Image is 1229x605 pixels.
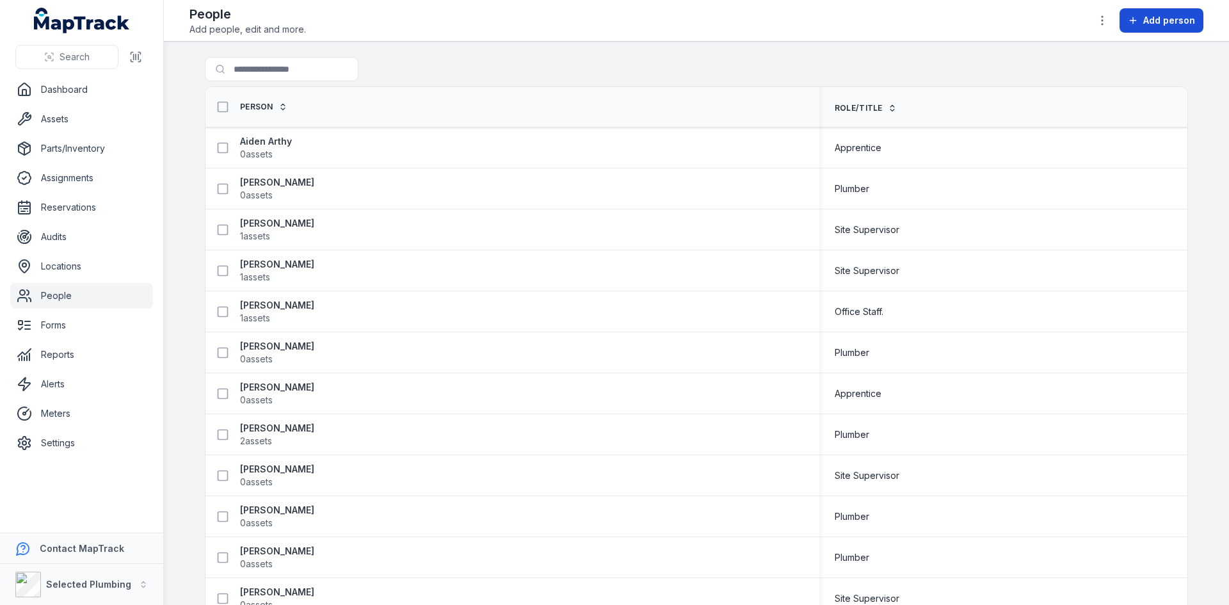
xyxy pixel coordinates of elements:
span: Site Supervisor [835,264,899,277]
span: Site Supervisor [835,592,899,605]
span: Plumber [835,510,869,523]
a: Aiden Arthy0assets [240,135,292,161]
a: People [10,283,153,309]
a: Meters [10,401,153,426]
a: Reports [10,342,153,367]
span: Person [240,102,273,112]
a: Assignments [10,165,153,191]
span: 0 assets [240,394,273,407]
span: 0 assets [240,148,273,161]
a: Parts/Inventory [10,136,153,161]
a: [PERSON_NAME]0assets [240,176,314,202]
a: [PERSON_NAME]0assets [240,381,314,407]
a: [PERSON_NAME]0assets [240,504,314,529]
span: Plumber [835,428,869,441]
span: 0 assets [240,476,273,488]
button: Search [15,45,118,69]
strong: [PERSON_NAME] [240,258,314,271]
strong: Selected Plumbing [46,579,131,590]
strong: [PERSON_NAME] [240,381,314,394]
strong: [PERSON_NAME] [240,586,314,599]
a: Assets [10,106,153,132]
a: Reservations [10,195,153,220]
a: Forms [10,312,153,338]
a: [PERSON_NAME]1assets [240,258,314,284]
span: Apprentice [835,387,881,400]
a: [PERSON_NAME]1assets [240,217,314,243]
a: MapTrack [34,8,130,33]
strong: [PERSON_NAME] [240,504,314,517]
strong: Contact MapTrack [40,543,124,554]
a: Audits [10,224,153,250]
a: Alerts [10,371,153,397]
span: 1 assets [240,312,270,325]
strong: [PERSON_NAME] [240,463,314,476]
a: Role/Title [835,103,897,113]
a: Locations [10,254,153,279]
span: 0 assets [240,558,273,570]
span: Search [60,51,90,63]
span: Site Supervisor [835,223,899,236]
a: Dashboard [10,77,153,102]
span: Role/Title [835,103,883,113]
span: 2 assets [240,435,272,448]
span: Plumber [835,182,869,195]
strong: [PERSON_NAME] [240,217,314,230]
span: 0 assets [240,517,273,529]
strong: [PERSON_NAME] [240,545,314,558]
button: Add person [1120,8,1203,33]
a: [PERSON_NAME]0assets [240,545,314,570]
span: 1 assets [240,271,270,284]
span: Plumber [835,551,869,564]
span: 1 assets [240,230,270,243]
span: Site Supervisor [835,469,899,482]
span: Plumber [835,346,869,359]
span: Add person [1143,14,1195,27]
a: [PERSON_NAME]2assets [240,422,314,448]
span: Add people, edit and more. [189,23,306,36]
span: 0 assets [240,189,273,202]
strong: [PERSON_NAME] [240,299,314,312]
a: Person [240,102,287,112]
a: [PERSON_NAME]1assets [240,299,314,325]
strong: Aiden Arthy [240,135,292,148]
a: [PERSON_NAME]0assets [240,340,314,366]
span: Apprentice [835,141,881,154]
strong: [PERSON_NAME] [240,422,314,435]
strong: [PERSON_NAME] [240,176,314,189]
a: [PERSON_NAME]0assets [240,463,314,488]
strong: [PERSON_NAME] [240,340,314,353]
h2: People [189,5,306,23]
span: Office Staff. [835,305,883,318]
span: 0 assets [240,353,273,366]
a: Settings [10,430,153,456]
